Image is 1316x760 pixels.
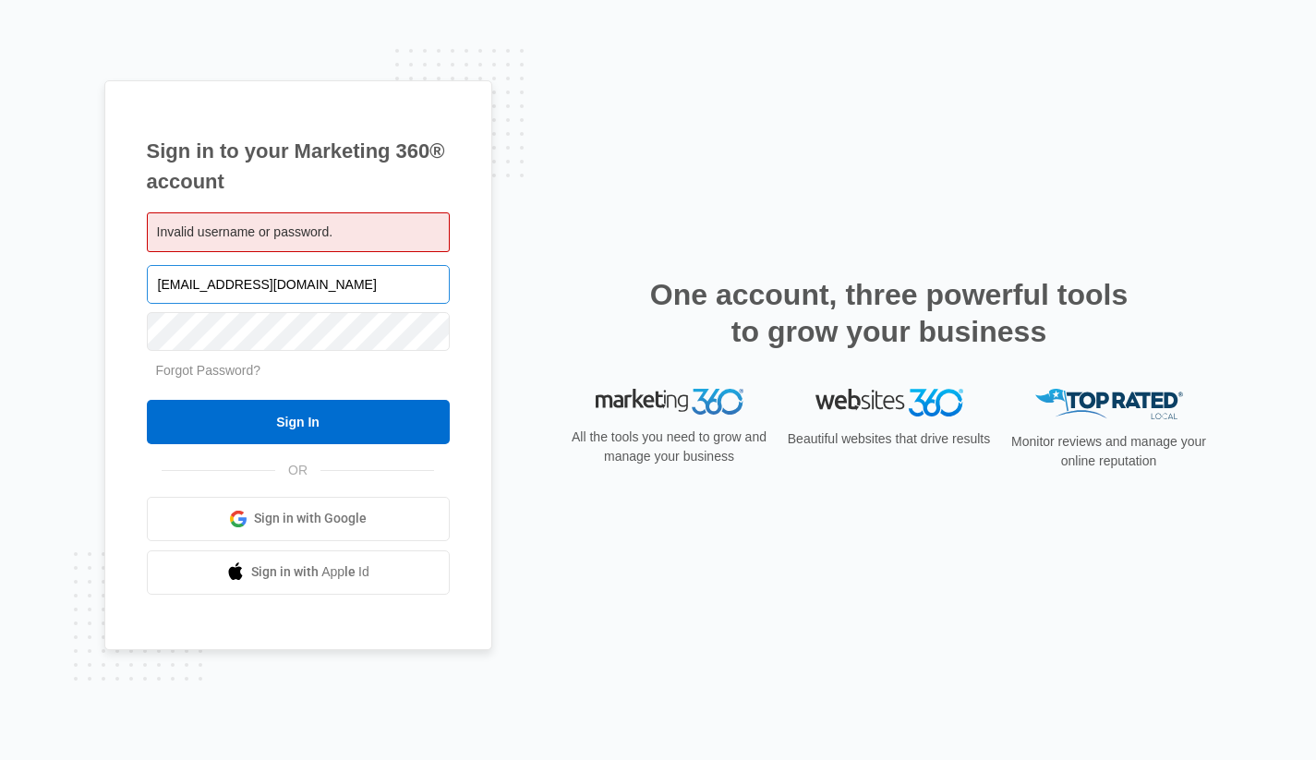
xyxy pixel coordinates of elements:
a: Sign in with Apple Id [147,550,450,595]
input: Email [147,265,450,304]
img: Marketing 360 [596,389,743,415]
h1: Sign in to your Marketing 360® account [147,136,450,197]
p: Monitor reviews and manage your online reputation [1006,432,1213,471]
span: OR [275,461,320,480]
span: Sign in with Apple Id [251,562,369,582]
p: All the tools you need to grow and manage your business [566,428,773,466]
img: Websites 360 [815,389,963,416]
span: Invalid username or password. [157,224,333,239]
img: Top Rated Local [1035,389,1183,419]
input: Sign In [147,400,450,444]
p: Beautiful websites that drive results [786,429,993,449]
a: Sign in with Google [147,497,450,541]
span: Sign in with Google [254,509,367,528]
h2: One account, three powerful tools to grow your business [645,276,1134,350]
a: Forgot Password? [156,363,261,378]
